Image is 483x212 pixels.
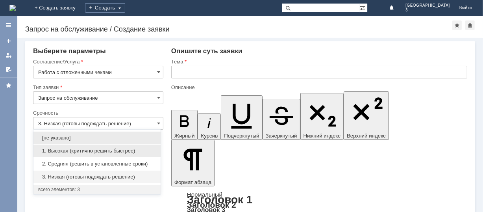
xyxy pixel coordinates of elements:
[38,135,156,141] span: [не указано]
[2,49,15,61] a: Мои заявки
[174,133,195,139] span: Жирный
[33,59,162,64] div: Соглашение/Услуга
[38,186,156,193] div: всего элементов: 3
[300,93,344,140] button: Нижний индекс
[303,133,341,139] span: Нижний индекс
[2,35,15,47] a: Создать заявку
[201,133,218,139] span: Курсив
[38,148,156,154] span: 1. Высокая (критично решить быстрее)
[405,8,450,13] span: 3
[224,133,259,139] span: Подчеркнутый
[9,5,16,11] img: logo
[33,47,106,55] span: Выберите параметры
[171,110,198,140] button: Жирный
[263,99,300,140] button: Зачеркнутый
[187,191,222,198] a: Нормальный
[198,113,221,140] button: Курсив
[187,200,236,209] a: Заголовок 2
[25,25,452,33] div: Запрос на обслуживание / Создание заявки
[38,174,156,180] span: 3. Низкая (готовы подождать решение)
[171,85,466,90] div: Описание
[171,140,215,186] button: Формат абзаца
[85,3,125,13] div: Создать
[359,4,367,11] span: Расширенный поиск
[347,133,386,139] span: Верхний индекс
[266,133,297,139] span: Зачеркнутый
[465,20,475,30] div: Сделать домашней страницей
[33,110,162,115] div: Срочность
[221,95,262,140] button: Подчеркнутый
[187,193,253,206] a: Заголовок 1
[171,59,466,64] div: Тема
[171,47,242,55] span: Опишите суть заявки
[38,161,156,167] span: 2. Средняя (решить в установленные сроки)
[344,91,389,140] button: Верхний индекс
[2,63,15,76] a: Мои согласования
[174,179,211,185] span: Формат абзаца
[9,5,16,11] a: Перейти на домашнюю страницу
[405,3,450,8] span: [GEOGRAPHIC_DATA]
[33,85,162,90] div: Тип заявки
[452,20,462,30] div: Добавить в избранное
